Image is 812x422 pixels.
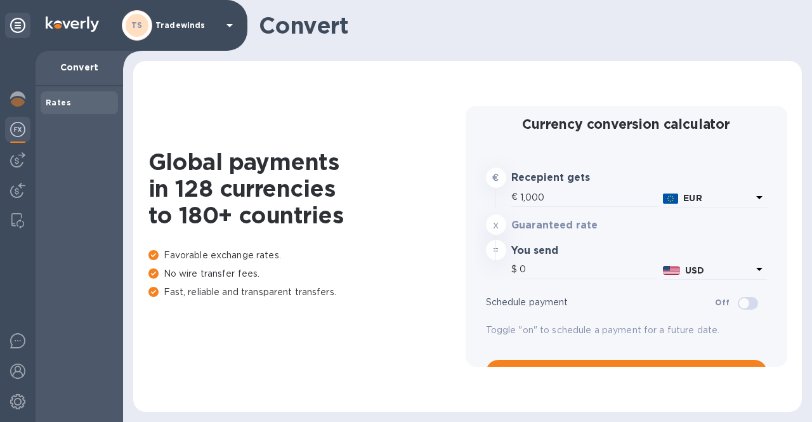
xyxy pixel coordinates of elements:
[511,260,520,279] div: $
[46,61,113,74] p: Convert
[496,365,757,380] span: Pay FX bill
[46,16,99,32] img: Logo
[259,12,792,39] h1: Convert
[663,266,680,275] img: USD
[486,296,716,309] p: Schedule payment
[685,265,704,275] b: USD
[715,298,730,307] b: Off
[486,240,506,260] div: =
[486,116,767,132] h2: Currency conversion calculator
[148,267,466,280] p: No wire transfer fees.
[492,173,499,183] strong: €
[486,214,506,235] div: x
[131,20,143,30] b: TS
[520,260,658,279] input: Amount
[511,172,625,184] h3: Recepient gets
[5,13,30,38] div: Unpin categories
[10,122,25,137] img: Foreign exchange
[486,360,767,385] button: Pay FX bill
[520,188,658,207] input: Amount
[486,324,767,337] p: Toggle "on" to schedule a payment for a future date.
[148,249,466,262] p: Favorable exchange rates.
[148,286,466,299] p: Fast, reliable and transparent transfers.
[148,148,466,228] h1: Global payments in 128 currencies to 180+ countries
[46,98,71,107] b: Rates
[155,21,219,30] p: Tradewinds
[511,220,625,232] h3: Guaranteed rate
[683,193,702,203] b: EUR
[511,245,625,257] h3: You send
[511,188,520,207] div: €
